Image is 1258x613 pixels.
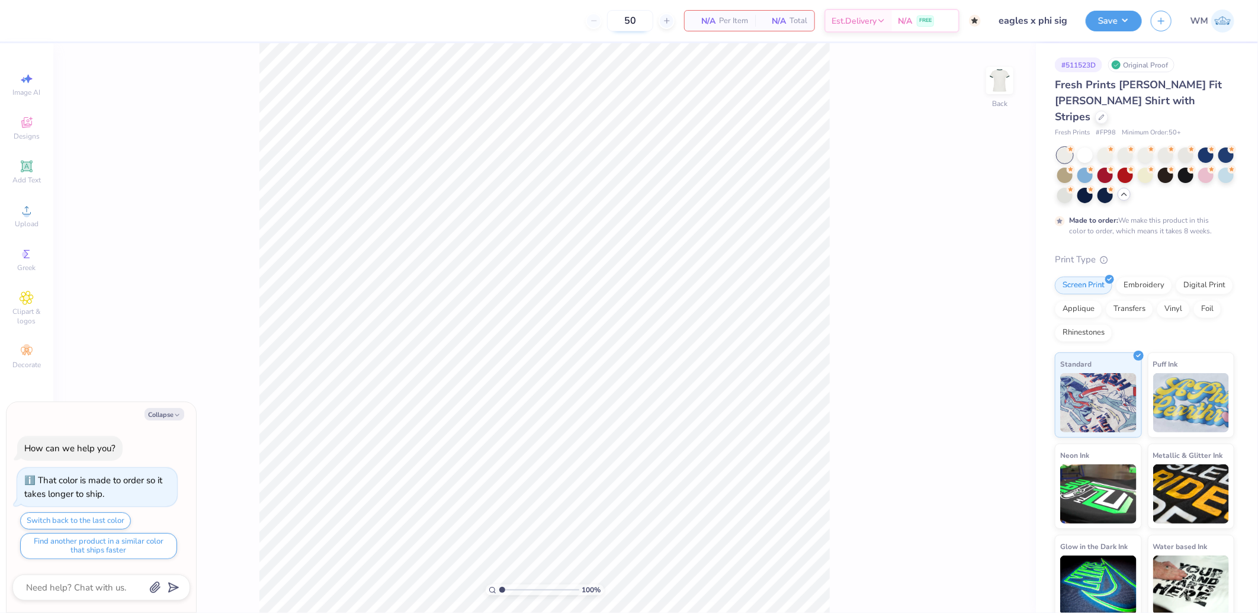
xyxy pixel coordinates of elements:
[919,17,932,25] span: FREE
[1060,449,1089,461] span: Neon Ink
[1069,216,1118,225] strong: Made to order:
[1153,464,1230,524] img: Metallic & Glitter Ink
[1060,358,1092,370] span: Standard
[1190,9,1234,33] a: WM
[1055,128,1090,138] span: Fresh Prints
[1116,277,1172,294] div: Embroidery
[1157,300,1190,318] div: Vinyl
[1060,373,1137,432] img: Standard
[1069,215,1215,236] div: We make this product in this color to order, which means it takes 8 weeks.
[1055,324,1112,342] div: Rhinestones
[719,15,748,27] span: Per Item
[992,98,1007,109] div: Back
[1055,57,1102,72] div: # 511523D
[13,88,41,97] span: Image AI
[1060,540,1128,553] span: Glow in the Dark Ink
[988,69,1012,92] img: Back
[1153,540,1208,553] span: Water based Ink
[20,512,131,529] button: Switch back to the last color
[1060,464,1137,524] img: Neon Ink
[1055,78,1222,124] span: Fresh Prints [PERSON_NAME] Fit [PERSON_NAME] Shirt with Stripes
[762,15,786,27] span: N/A
[1096,128,1116,138] span: # FP98
[1086,11,1142,31] button: Save
[1190,14,1208,28] span: WM
[12,175,41,185] span: Add Text
[20,533,177,559] button: Find another product in a similar color that ships faster
[12,360,41,370] span: Decorate
[1055,277,1112,294] div: Screen Print
[990,9,1077,33] input: Untitled Design
[18,263,36,272] span: Greek
[24,442,115,454] div: How can we help you?
[1122,128,1181,138] span: Minimum Order: 50 +
[1153,449,1223,461] span: Metallic & Glitter Ink
[832,15,877,27] span: Est. Delivery
[1055,300,1102,318] div: Applique
[582,585,601,595] span: 100 %
[15,219,38,229] span: Upload
[1153,358,1178,370] span: Puff Ink
[1108,57,1174,72] div: Original Proof
[1211,9,1234,33] img: Wilfredo Manabat
[1153,373,1230,432] img: Puff Ink
[898,15,912,27] span: N/A
[14,131,40,141] span: Designs
[145,408,184,421] button: Collapse
[6,307,47,326] span: Clipart & logos
[1193,300,1221,318] div: Foil
[790,15,807,27] span: Total
[607,10,653,31] input: – –
[24,474,162,500] div: That color is made to order so it takes longer to ship.
[1055,253,1234,267] div: Print Type
[1176,277,1233,294] div: Digital Print
[692,15,715,27] span: N/A
[1106,300,1153,318] div: Transfers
